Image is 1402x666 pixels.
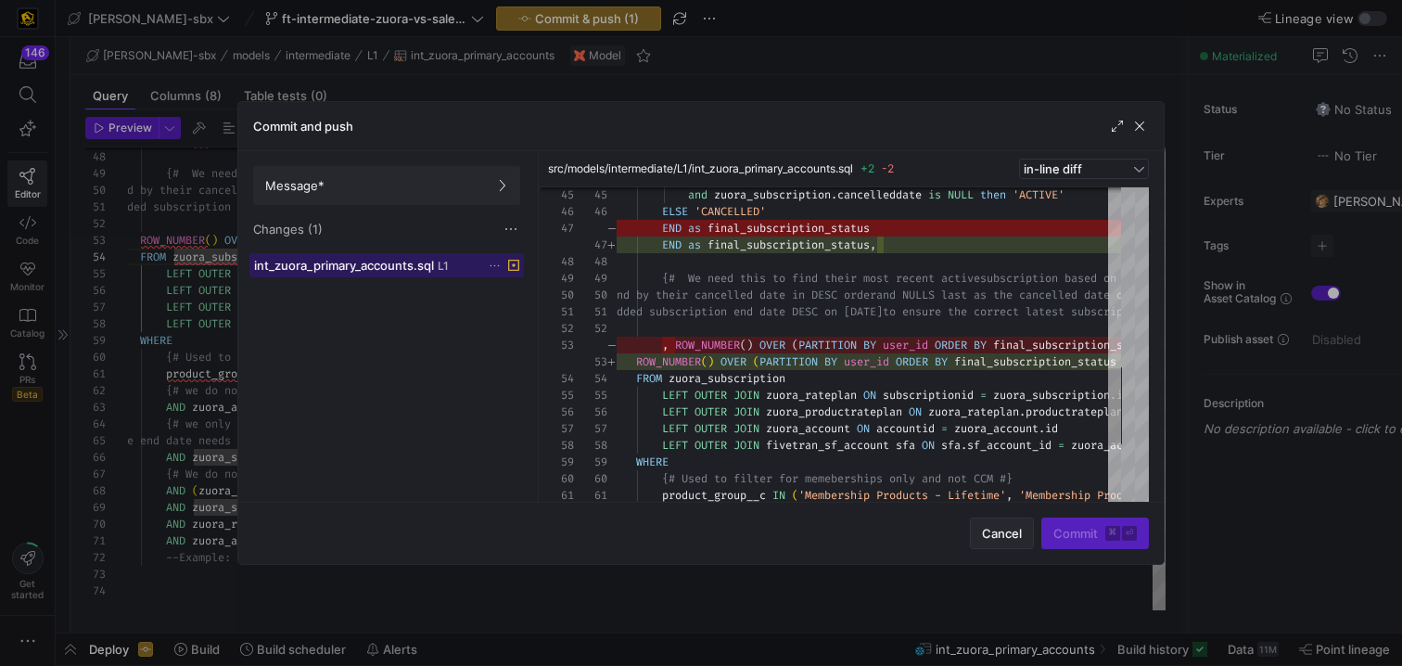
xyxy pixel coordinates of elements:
[574,470,607,487] div: 60
[574,287,607,303] div: 50
[574,437,607,454] div: 58
[636,354,701,369] span: ROW_NUMBER
[798,488,1006,503] span: 'Membership Products - Lifetime'
[574,303,607,320] div: 51
[980,187,1006,202] span: then
[922,438,935,453] span: ON
[548,162,853,175] span: src/models/intermediate/L1/int_zuora_primary_accounts.sql
[759,354,818,369] span: PARTITION
[662,237,682,252] span: END
[695,404,727,419] span: OUTER
[574,387,607,403] div: 55
[1039,421,1045,436] span: .
[574,320,607,337] div: 52
[935,354,948,369] span: BY
[948,187,974,202] span: NULL
[253,166,520,205] button: Message*
[695,438,727,453] span: OUTER
[541,387,574,403] div: 55
[857,421,870,436] span: ON
[541,287,574,303] div: 50
[909,404,922,419] span: ON
[954,354,1116,369] span: final_subscription_status
[733,438,759,453] span: JOIN
[701,354,707,369] span: (
[766,388,857,403] span: zuora_rateplan
[636,455,669,469] span: WHERE
[541,303,574,320] div: 51
[574,487,607,504] div: 61
[662,404,688,419] span: LEFT
[574,237,607,253] div: 47
[574,454,607,470] div: 59
[707,237,870,252] span: final_subscription_status
[662,488,766,503] span: product_group__c
[863,388,876,403] span: ON
[733,388,759,403] span: JOIN
[541,454,574,470] div: 59
[438,260,449,273] span: L1
[662,204,688,219] span: ELSE
[766,438,889,453] span: fivetran_sf_account
[574,420,607,437] div: 57
[733,421,759,436] span: JOIN
[876,288,1194,302] span: and NULLS last as the cancelled date only appears
[792,488,798,503] span: (
[574,403,607,420] div: 56
[662,271,980,286] span: {# We need this to find their most recent active
[954,421,1039,436] span: zuora_account
[1071,438,1155,453] span: zuora_account
[574,353,607,370] div: 53
[662,421,688,436] span: LEFT
[941,438,961,453] span: sfa
[720,354,746,369] span: OVER
[669,371,785,386] span: zuora_subscription
[265,178,325,193] span: Message*
[541,203,574,220] div: 46
[1019,488,1240,503] span: 'Membership Products - Multi Year'
[249,253,524,277] button: int_zuora_primary_accounts.sqlL1
[970,518,1034,549] button: Cancel
[928,404,1019,419] span: zuora_rateplan
[1024,161,1082,176] span: in-line diff
[941,421,948,436] span: =
[253,119,353,134] h3: Commit and push
[541,470,574,487] div: 60
[961,438,967,453] span: .
[1006,488,1013,503] span: ,
[541,437,574,454] div: 58
[772,488,785,503] span: IN
[541,186,574,203] div: 45
[662,438,688,453] span: LEFT
[766,404,902,419] span: zuora_productrateplan
[1013,187,1064,202] span: 'ACTIVE'
[688,237,701,252] span: as
[688,187,707,202] span: and
[541,270,574,287] div: 49
[980,388,987,403] span: =
[837,187,922,202] span: cancelleddate
[882,161,894,175] span: -2
[980,271,1298,286] span: subscription based on their status (ACTIVE first,
[695,204,766,219] span: 'CANCELLED'
[636,371,662,386] span: FROM
[1026,404,1136,419] span: productrateplanid
[541,487,574,504] div: 61
[896,354,928,369] span: ORDER
[707,354,714,369] span: )
[766,421,850,436] span: zuora_account
[860,161,874,175] span: +2
[883,304,1201,319] span: to ensure the correct latest subscription end dat
[541,420,574,437] div: 57
[1045,421,1058,436] span: id
[831,187,837,202] span: .
[541,320,574,337] div: 52
[824,354,837,369] span: BY
[574,203,607,220] div: 46
[753,354,759,369] span: (
[987,471,1013,486] span: M #}
[695,421,727,436] span: OUTER
[695,388,727,403] span: OUTER
[993,388,1110,403] span: zuora_subscription
[541,370,574,387] div: 54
